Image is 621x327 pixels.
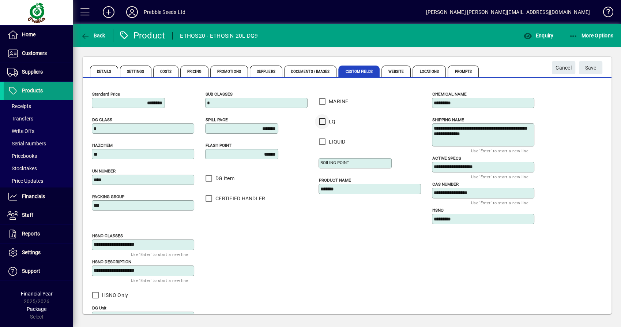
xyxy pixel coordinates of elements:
[7,103,31,109] span: Receipts
[210,66,248,77] span: Promotions
[22,268,40,274] span: Support
[471,146,528,155] mat-hint: Use 'Enter' to start a new line
[4,187,73,206] a: Financials
[131,250,188,259] mat-hint: Use 'Enter' to start a new line
[521,29,555,42] button: Enquiry
[97,5,120,19] button: Add
[22,193,45,199] span: Financials
[22,88,43,93] span: Products
[22,69,43,75] span: Suppliers
[92,92,120,97] mat-label: Standard Price
[319,178,351,183] mat-label: PRODUCT NAME
[120,5,144,19] button: Profile
[7,178,43,184] span: Price Updates
[119,30,165,41] div: Product
[22,231,40,237] span: Reports
[471,198,528,207] mat-hint: Use 'Enter' to start a new line
[92,259,131,264] mat-label: HSNO DESCRIPTION
[92,305,106,311] mat-label: DG Unit
[144,6,185,18] div: Prebble Seeds Ltd
[4,112,73,125] a: Transfers
[432,156,461,161] mat-label: ACTIVE SPECS
[4,175,73,187] a: Price Updates
[327,118,336,125] label: LQ
[7,128,34,134] span: Write Offs
[153,66,179,77] span: Costs
[101,291,128,299] label: HSNO Only
[7,116,33,122] span: Transfers
[556,62,572,74] span: Cancel
[432,208,444,213] mat-label: HSNO
[426,6,590,18] div: [PERSON_NAME] [PERSON_NAME][EMAIL_ADDRESS][DOMAIN_NAME]
[22,212,33,218] span: Staff
[180,66,208,77] span: Pricing
[327,98,349,105] label: MARINE
[413,66,446,77] span: Locations
[338,66,379,77] span: Custom Fields
[432,182,459,187] mat-label: CAS NUMBER
[92,117,112,122] mat-label: DG CLASS
[92,194,124,199] mat-label: PACKING GROUP
[206,117,228,122] mat-label: SPILL PAGE
[22,31,35,37] span: Home
[569,33,614,38] span: More Options
[4,137,73,150] a: Serial Numbers
[585,62,596,74] span: ave
[4,206,73,224] a: Staff
[432,92,467,97] mat-label: CHEMICAL NAME
[4,100,73,112] a: Receipts
[4,150,73,162] a: Pricebooks
[381,66,411,77] span: Website
[21,291,53,297] span: Financial Year
[4,162,73,175] a: Stocktakes
[432,117,464,122] mat-label: SHIPPING NAME
[22,50,47,56] span: Customers
[180,30,258,42] div: ETHOS20 - ETHOSIN 20L DG9
[585,65,588,71] span: S
[471,172,528,181] mat-hint: Use 'Enter' to start a new line
[214,195,265,202] label: CERTIFIED HANDLER
[214,175,234,182] label: DG Item
[27,306,46,312] span: Package
[73,29,113,42] app-page-header-button: Back
[4,26,73,44] a: Home
[523,33,553,38] span: Enquiry
[92,143,113,148] mat-label: HAZCHEM
[327,138,346,145] label: LIQUID
[4,125,73,137] a: Write Offs
[92,233,123,238] mat-label: HSNO CLASSES
[7,166,37,171] span: Stocktakes
[4,244,73,262] a: Settings
[579,61,602,74] button: Save
[552,61,575,74] button: Cancel
[250,66,282,77] span: Suppliers
[22,249,41,255] span: Settings
[92,168,116,174] mat-label: UN NUMBER
[7,153,37,159] span: Pricebooks
[448,66,479,77] span: Prompts
[81,33,105,38] span: Back
[7,141,46,146] span: Serial Numbers
[131,276,188,285] mat-hint: Use 'Enter' to start a new line
[4,63,73,81] a: Suppliers
[206,92,233,97] mat-label: SUB CLASSES
[284,66,337,77] span: Documents / Images
[4,44,73,63] a: Customers
[597,1,612,25] a: Knowledge Base
[4,262,73,280] a: Support
[567,29,616,42] button: More Options
[90,66,118,77] span: Details
[320,160,349,165] mat-label: BOILING POINT
[120,66,151,77] span: Settings
[79,29,107,42] button: Back
[206,143,232,148] mat-label: FLASH POINT
[4,225,73,243] a: Reports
